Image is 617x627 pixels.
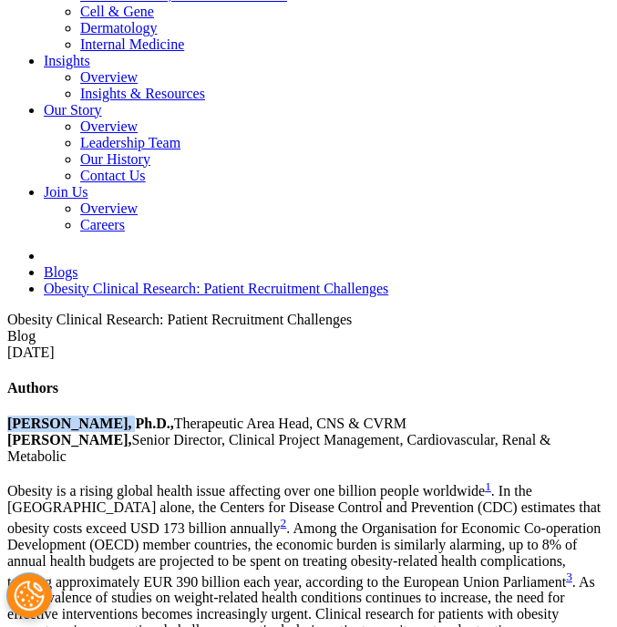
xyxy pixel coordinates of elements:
[80,20,157,36] a: Dermatology
[80,135,180,150] a: Leadership Team
[80,69,138,85] a: Overview
[281,516,287,529] a: 2
[7,328,610,344] div: Blog
[566,570,572,583] a: 3
[80,168,146,183] a: Contact Us
[80,118,138,134] a: Overview
[7,344,610,361] div: [DATE]
[7,432,131,447] strong: [PERSON_NAME],
[7,416,610,465] p: Therapeutic Area Head, CNS & CVRM Senior Director, Clinical Project Management, Cardiovascular, R...
[80,36,184,52] a: Internal Medicine
[6,572,52,618] button: Cookies Settings
[44,53,90,68] a: Insights
[80,86,205,101] a: Insights & Resources
[44,102,102,118] a: Our Story
[44,264,77,280] a: Blogs
[80,4,154,19] a: Cell & Gene
[7,416,174,431] strong: [PERSON_NAME], Ph.D.,
[80,151,150,167] a: Our History
[44,184,87,200] a: Join Us
[7,380,610,396] h4: Authors
[44,281,388,296] a: Obesity Clinical Research: Patient Recruitment Challenges
[80,200,138,216] a: Overview
[80,217,125,232] a: Careers
[7,312,610,328] div: Obesity Clinical Research: Patient Recruitment Challenges
[485,479,491,493] a: 1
